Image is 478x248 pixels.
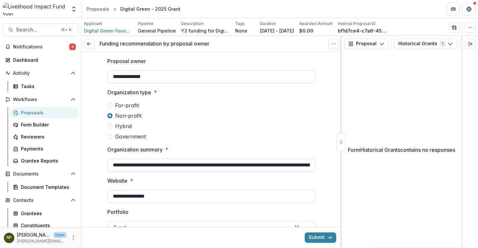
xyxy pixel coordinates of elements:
button: Notifications3 [3,42,78,52]
div: Proposals [21,109,73,116]
span: Search... [16,27,57,33]
a: Digital Green Foundation [84,27,133,34]
a: Dashboard [3,55,78,65]
div: Payments [21,145,73,152]
p: [PERSON_NAME][EMAIL_ADDRESS][DOMAIN_NAME] [17,238,67,244]
button: Search... [3,23,78,36]
button: Submit [305,232,336,243]
div: Proposals [86,6,109,12]
p: Y2 funding for Digital Green to keep building out their [URL] chatbot. [181,27,230,34]
a: Grantees [10,208,78,219]
a: Document Templates [10,182,78,192]
button: Open Workflows [3,94,78,105]
button: Get Help [462,3,475,16]
p: Duration [260,21,276,27]
p: Internal Proposal ID [338,21,376,27]
span: Government [115,133,146,140]
button: Open Activity [3,68,78,78]
span: Activity [13,71,68,76]
a: Reviewers [10,131,78,142]
div: Form Builder [21,121,73,128]
p: Awarded Amount [299,21,333,27]
img: Livelihood Impact Fund logo [3,3,67,16]
nav: breadcrumb [84,4,183,14]
span: Documents [13,171,68,177]
p: Applicant [84,21,102,27]
button: View Attached Files [460,39,470,49]
div: ⌘ + K [60,26,73,33]
p: None [235,27,247,34]
div: Document Templates [21,184,73,190]
p: bf1d7ce4-c7a6-4520-9745-31638f02b3b1 [338,27,387,34]
p: User [53,232,67,238]
p: Form Historical Grants contains no responses [348,146,455,154]
a: Proposals [84,4,112,14]
p: [DATE] - [DATE] [260,27,294,34]
span: Contacts [13,198,68,203]
span: Workflows [13,97,68,102]
button: Open entity switcher [69,3,78,16]
div: Dashboard [13,57,73,63]
button: Proposal [344,39,389,49]
p: Organization summary [107,146,163,153]
a: Form Builder [10,119,78,130]
p: Organization type [107,88,151,96]
div: Grantee Reports [21,157,73,164]
a: Constituents [10,220,78,231]
div: Rachel Proefke [7,236,12,240]
a: Proposals [10,107,78,118]
span: For-profit [115,101,139,109]
button: Open Documents [3,169,78,179]
p: Pipeline [138,21,153,27]
p: Proposal owner [107,57,146,65]
p: Description [181,21,204,27]
span: Notifications [13,44,69,50]
button: Expand right [465,39,475,49]
p: [PERSON_NAME] [17,231,51,238]
span: Non-profit [115,112,141,120]
button: Options [328,39,339,49]
div: Constituents [21,222,73,229]
span: 3 [69,44,76,50]
button: Historical Grants1 [394,39,457,49]
div: Reviewers [21,133,73,140]
div: Tasks [21,83,73,90]
p: Tags [235,21,245,27]
p: Website [107,177,127,185]
button: More [69,234,77,242]
div: Digital Green - 2025 Grant [120,6,180,12]
a: Tasks [10,81,78,92]
p: General Pipeline [138,27,176,34]
h3: Funding recommendation by proposal owner [100,41,209,47]
div: Grantees [21,210,73,217]
div: Clear selected options [292,222,302,233]
span: Hybrid [115,122,132,130]
p: $0.00 [299,27,313,34]
a: Grantee Reports [10,155,78,166]
a: Payments [10,143,78,154]
button: Partners [447,3,460,16]
p: Portfolio [107,208,128,216]
button: Open Contacts [3,195,78,205]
